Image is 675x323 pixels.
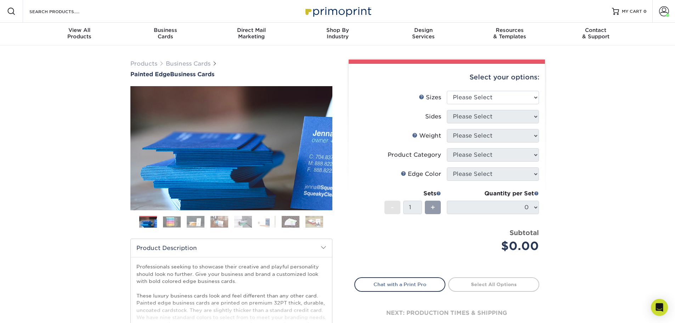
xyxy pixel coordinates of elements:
h1: Business Cards [130,71,332,78]
a: Select All Options [448,277,539,291]
img: Painted Edge 01 [130,47,332,249]
div: Services [381,27,467,40]
span: - [391,202,394,213]
a: Contact& Support [553,23,639,45]
span: + [431,202,435,213]
a: Business Cards [166,60,210,67]
img: Business Cards 02 [163,216,181,227]
a: Chat with a Print Pro [354,277,445,291]
strong: Subtotal [510,229,539,236]
div: Product Category [388,151,441,159]
h2: Product Description [131,239,332,257]
span: Direct Mail [208,27,294,33]
input: SEARCH PRODUCTS..... [29,7,98,16]
img: Business Cards 07 [282,216,299,228]
span: Resources [467,27,553,33]
span: 0 [643,9,647,14]
div: Industry [294,27,381,40]
span: View All [36,27,123,33]
span: Shop By [294,27,381,33]
a: BusinessCards [122,23,208,45]
img: Business Cards 08 [305,216,323,228]
a: DesignServices [381,23,467,45]
a: View AllProducts [36,23,123,45]
div: Cards [122,27,208,40]
img: Business Cards 06 [258,216,276,228]
div: Quantity per Set [447,189,539,198]
span: Painted Edge [130,71,170,78]
img: Business Cards 03 [187,216,204,228]
div: Marketing [208,27,294,40]
img: Primoprint [302,4,373,19]
div: Select your options: [354,64,539,91]
a: Direct MailMarketing [208,23,294,45]
div: Weight [412,132,441,140]
div: & Support [553,27,639,40]
div: Sizes [419,93,441,102]
img: Business Cards 04 [210,216,228,228]
div: & Templates [467,27,553,40]
img: Business Cards 05 [234,216,252,228]
div: Edge Color [401,170,441,178]
div: Products [36,27,123,40]
div: $0.00 [452,238,539,255]
div: Open Intercom Messenger [651,299,668,316]
a: Painted EdgeBusiness Cards [130,71,332,78]
span: Business [122,27,208,33]
span: Design [381,27,467,33]
span: Contact [553,27,639,33]
a: Products [130,60,157,67]
div: Sides [425,112,441,121]
a: Shop ByIndustry [294,23,381,45]
img: Business Cards 01 [139,213,157,231]
div: Sets [384,189,441,198]
a: Resources& Templates [467,23,553,45]
span: MY CART [622,9,642,15]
